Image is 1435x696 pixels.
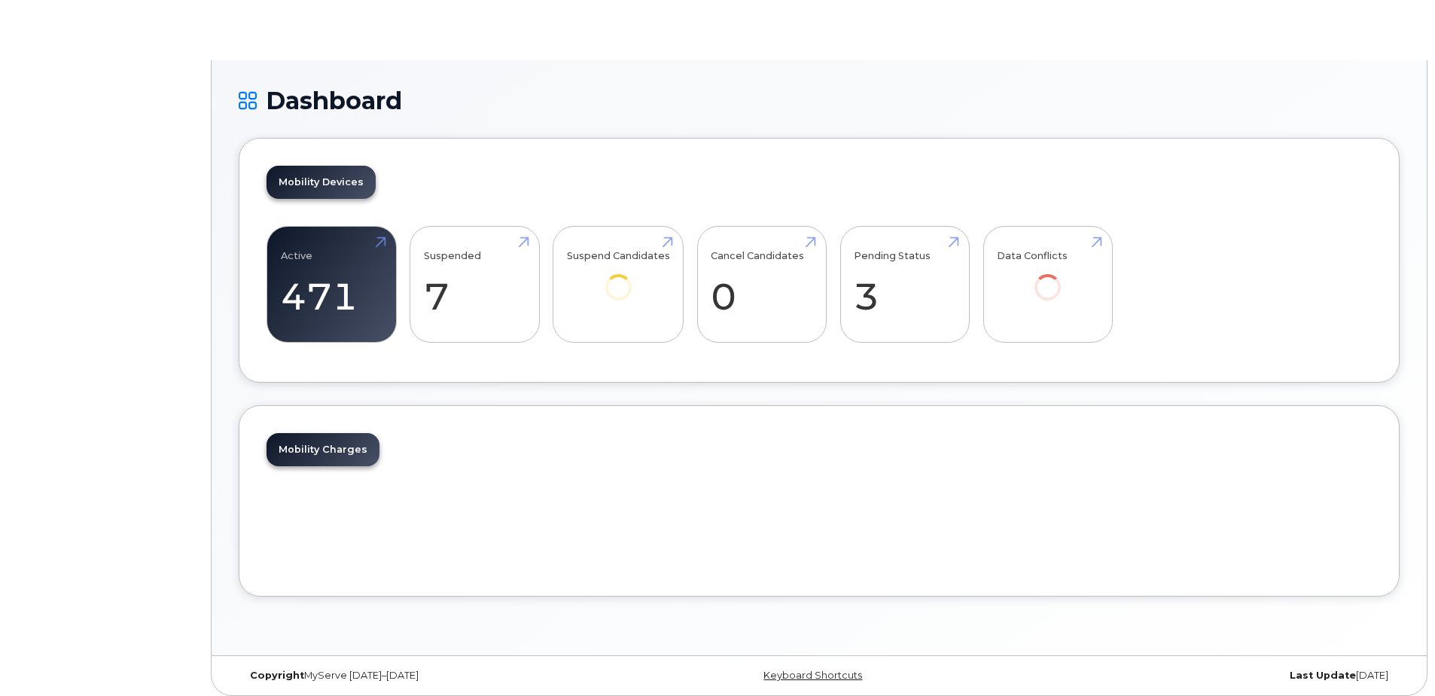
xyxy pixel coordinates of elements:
[763,670,862,681] a: Keyboard Shortcuts
[267,166,376,199] a: Mobility Devices
[711,235,812,334] a: Cancel Candidates 0
[239,87,1400,114] h1: Dashboard
[1013,670,1400,682] div: [DATE]
[1290,670,1356,681] strong: Last Update
[239,670,626,682] div: MyServe [DATE]–[DATE]
[267,433,379,466] a: Mobility Charges
[567,235,670,322] a: Suspend Candidates
[854,235,955,334] a: Pending Status 3
[997,235,1098,322] a: Data Conflicts
[281,235,382,334] a: Active 471
[250,670,304,681] strong: Copyright
[424,235,526,334] a: Suspended 7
